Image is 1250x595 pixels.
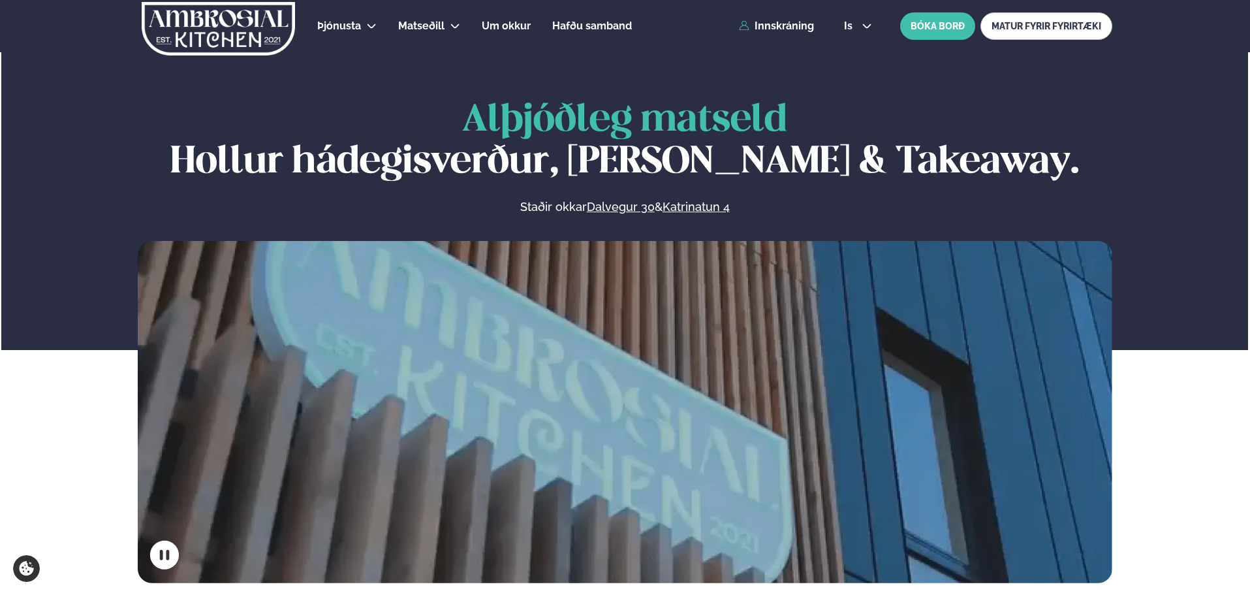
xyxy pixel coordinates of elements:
[552,20,632,32] span: Hafðu samband
[900,12,975,40] button: BÓKA BORÐ
[317,20,361,32] span: Þjónusta
[587,199,655,215] a: Dalvegur 30
[663,199,730,215] a: Katrinatun 4
[739,20,814,32] a: Innskráning
[462,103,787,138] span: Alþjóðleg matseld
[317,18,361,34] a: Þjónusta
[398,18,445,34] a: Matseðill
[138,100,1112,184] h1: Hollur hádegisverður, [PERSON_NAME] & Takeaway.
[13,555,40,582] a: Cookie settings
[482,18,531,34] a: Um okkur
[378,199,871,215] p: Staðir okkar &
[398,20,445,32] span: Matseðill
[844,21,856,31] span: is
[140,2,296,56] img: logo
[980,12,1112,40] a: MATUR FYRIR FYRIRTÆKI
[552,18,632,34] a: Hafðu samband
[834,21,883,31] button: is
[482,20,531,32] span: Um okkur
